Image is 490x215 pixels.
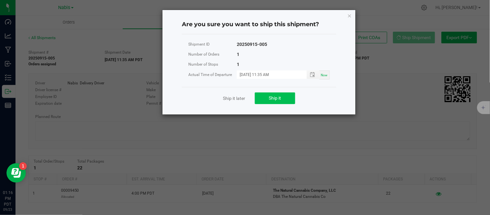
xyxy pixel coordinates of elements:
[237,50,239,59] div: 1
[188,60,237,69] div: Number of Stops
[307,70,319,79] span: Toggle popup
[237,70,300,79] input: MM/dd/yyyy HH:MM a
[223,95,245,102] a: Ship it later
[19,162,27,170] iframe: Resource center unread badge
[347,12,352,19] button: Close
[188,71,237,79] div: Actual Time of Departure
[237,60,239,69] div: 1
[182,20,336,29] h4: Are you sure you want to ship this shipment?
[269,95,281,101] span: Ship it
[188,50,237,59] div: Number of Orders
[255,92,295,104] button: Ship it
[321,73,328,77] span: Now
[188,40,237,48] div: Shipment ID
[237,40,267,48] div: 20250915-005
[6,163,26,183] iframe: Resource center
